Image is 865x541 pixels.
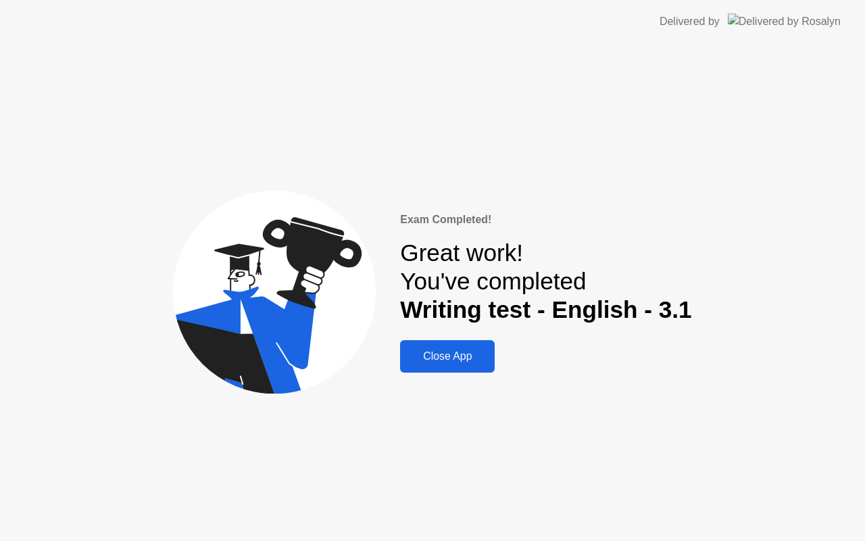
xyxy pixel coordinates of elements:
b: Writing test - English - 3.1 [400,296,691,323]
div: Exam Completed! [400,212,691,228]
div: Great work! You've completed [400,239,691,325]
button: Close App [400,340,495,373]
div: Close App [404,350,491,362]
div: Delivered by [660,14,720,30]
img: Delivered by Rosalyn [728,14,841,29]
